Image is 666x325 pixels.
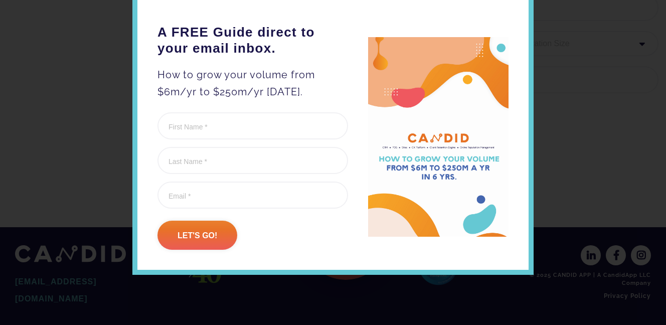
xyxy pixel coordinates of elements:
p: How to grow your volume from $6m/yr to $250m/yr [DATE]. [157,66,348,100]
input: Let's go! [157,221,237,250]
img: A FREE Guide direct to your email inbox. [368,37,509,237]
input: First Name * [157,112,348,139]
input: Last Name * [157,147,348,174]
h3: A FREE Guide direct to your email inbox. [157,24,348,56]
input: Email * [157,182,348,209]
